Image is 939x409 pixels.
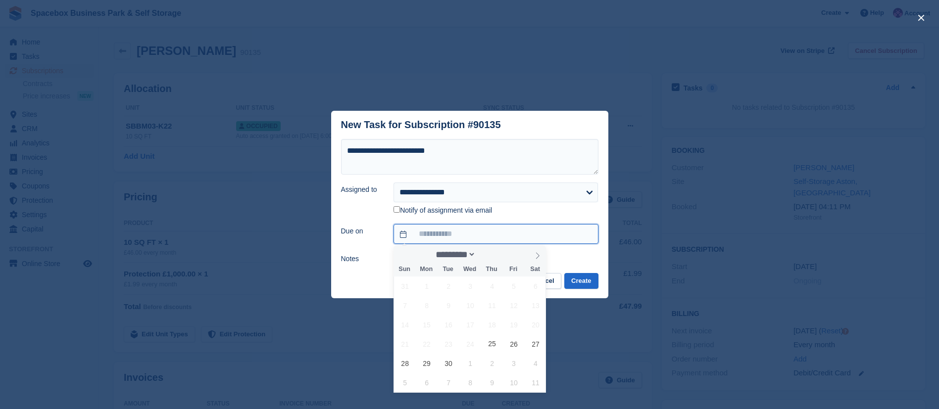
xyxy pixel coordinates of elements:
[502,266,524,273] span: Fri
[483,334,502,354] span: September 25, 2025
[417,315,437,334] span: September 15, 2025
[417,334,437,354] span: September 22, 2025
[461,334,480,354] span: September 24, 2025
[439,354,458,373] span: September 30, 2025
[476,249,507,260] input: Year
[526,373,545,392] span: October 11, 2025
[483,354,502,373] span: October 2, 2025
[395,276,415,296] span: August 31, 2025
[417,373,437,392] span: October 6, 2025
[433,249,476,260] select: Month
[395,354,415,373] span: September 28, 2025
[459,266,481,273] span: Wed
[461,296,480,315] span: September 10, 2025
[394,206,492,215] label: Notify of assignment via email
[439,315,458,334] span: September 16, 2025
[526,334,545,354] span: September 27, 2025
[395,296,415,315] span: September 7, 2025
[524,266,546,273] span: Sat
[483,276,502,296] span: September 4, 2025
[481,266,502,273] span: Thu
[415,266,437,273] span: Mon
[564,273,598,289] button: Create
[504,334,524,354] span: September 26, 2025
[417,296,437,315] span: September 8, 2025
[341,184,382,195] label: Assigned to
[395,373,415,392] span: October 5, 2025
[341,119,501,131] div: New Task for Subscription #90135
[504,354,524,373] span: October 3, 2025
[913,10,929,26] button: close
[483,296,502,315] span: September 11, 2025
[417,276,437,296] span: September 1, 2025
[341,254,382,264] label: Notes
[526,315,545,334] span: September 20, 2025
[461,276,480,296] span: September 3, 2025
[504,315,524,334] span: September 19, 2025
[437,266,459,273] span: Tue
[461,373,480,392] span: October 8, 2025
[439,373,458,392] span: October 7, 2025
[394,266,415,273] span: Sun
[439,334,458,354] span: September 23, 2025
[526,276,545,296] span: September 6, 2025
[341,226,382,236] label: Due on
[439,296,458,315] span: September 9, 2025
[483,315,502,334] span: September 18, 2025
[461,315,480,334] span: September 17, 2025
[504,373,524,392] span: October 10, 2025
[395,315,415,334] span: September 14, 2025
[504,296,524,315] span: September 12, 2025
[526,296,545,315] span: September 13, 2025
[394,206,400,213] input: Notify of assignment via email
[526,354,545,373] span: October 4, 2025
[417,354,437,373] span: September 29, 2025
[395,334,415,354] span: September 21, 2025
[461,354,480,373] span: October 1, 2025
[483,373,502,392] span: October 9, 2025
[504,276,524,296] span: September 5, 2025
[439,276,458,296] span: September 2, 2025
